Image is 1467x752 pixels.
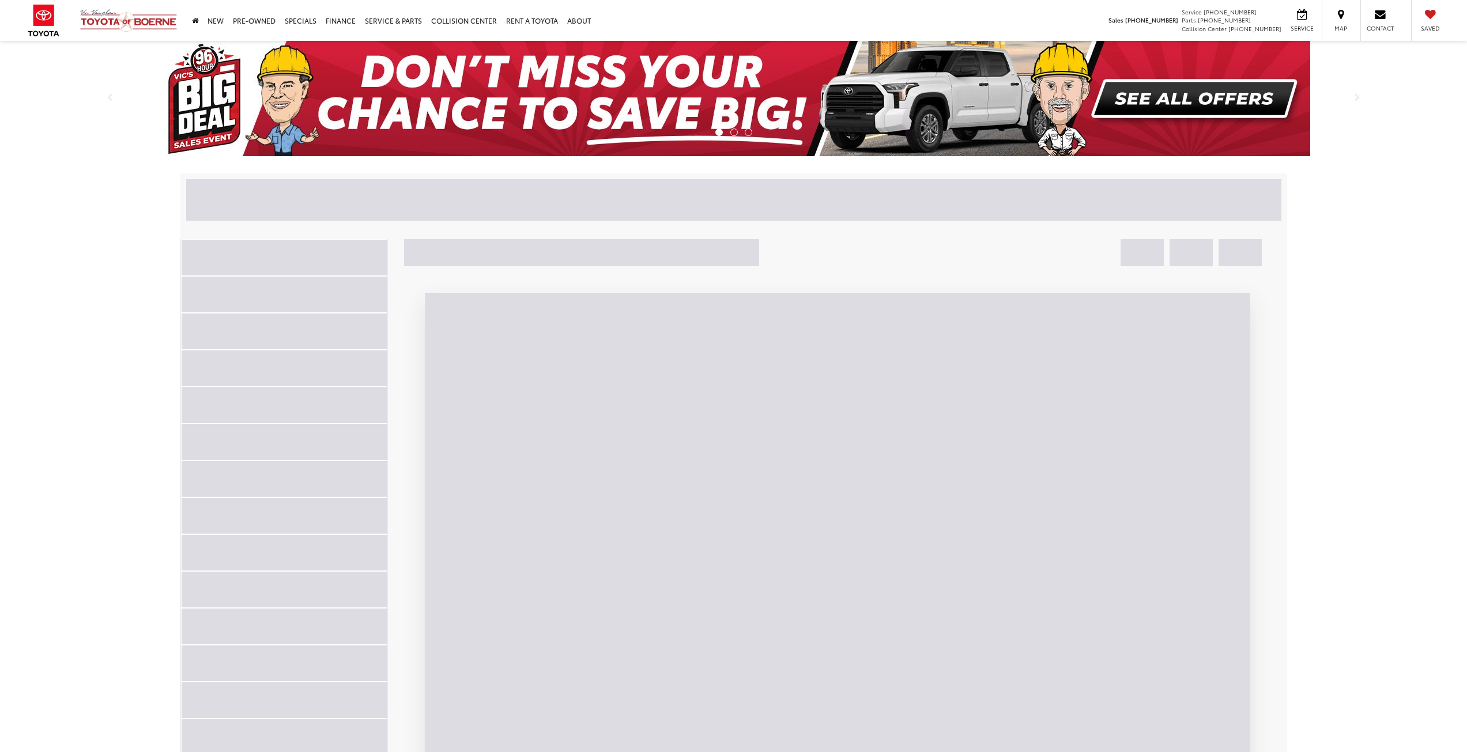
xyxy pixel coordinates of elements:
[1182,24,1227,33] span: Collision Center
[1289,24,1315,32] span: Service
[1198,16,1251,24] span: [PHONE_NUMBER]
[1417,24,1443,32] span: Saved
[1367,24,1394,32] span: Contact
[1228,24,1281,33] span: [PHONE_NUMBER]
[1204,7,1257,16] span: [PHONE_NUMBER]
[1182,7,1202,16] span: Service
[1108,16,1123,24] span: Sales
[1328,24,1353,32] span: Map
[157,41,1310,156] img: Big Deal Sales Event
[1125,16,1178,24] span: [PHONE_NUMBER]
[80,9,178,32] img: Vic Vaughan Toyota of Boerne
[1182,16,1196,24] span: Parts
